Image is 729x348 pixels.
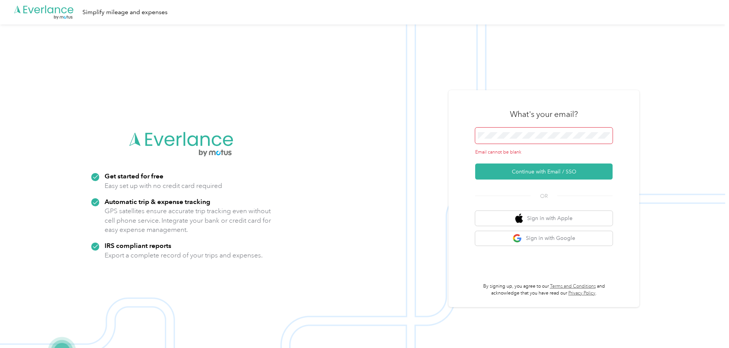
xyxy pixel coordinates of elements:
[475,149,613,156] div: Email cannot be blank
[550,283,596,289] a: Terms and Conditions
[515,214,523,223] img: apple logo
[105,197,210,206] strong: Automatic trip & expense tracking
[475,231,613,246] button: google logoSign in with Google
[513,234,522,243] img: google logo
[568,290,595,296] a: Privacy Policy
[105,172,163,180] strong: Get started for free
[531,192,557,200] span: OR
[475,163,613,180] button: Continue with Email / SSO
[82,8,168,17] div: Simplify mileage and expenses
[105,206,271,235] p: GPS satellites ensure accurate trip tracking even without cell phone service. Integrate your bank...
[105,251,263,260] p: Export a complete record of your trips and expenses.
[510,109,578,120] h3: What's your email?
[475,211,613,226] button: apple logoSign in with Apple
[475,283,613,296] p: By signing up, you agree to our and acknowledge that you have read our .
[105,181,222,191] p: Easy set up with no credit card required
[105,241,171,249] strong: IRS compliant reports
